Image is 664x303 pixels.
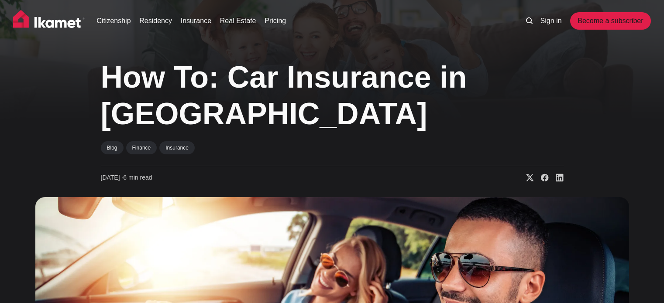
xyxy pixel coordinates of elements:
a: Share on X [519,174,534,182]
a: Pricing [265,16,286,26]
img: Ikamet home [13,10,85,32]
a: Insurance [159,141,195,154]
a: Become a subscriber [570,12,650,30]
span: [DATE] ∙ [101,174,124,181]
a: Insurance [181,16,211,26]
a: Sign in [540,16,562,26]
a: Citizenship [96,16,131,26]
time: 6 min read [101,174,152,182]
a: Share on Facebook [534,174,549,182]
a: Share on Linkedin [549,174,564,182]
a: Finance [126,141,157,154]
a: Residency [139,16,172,26]
a: Blog [101,141,124,154]
h1: How To: Car Insurance in [GEOGRAPHIC_DATA] [101,59,476,132]
a: Real Estate [220,16,256,26]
